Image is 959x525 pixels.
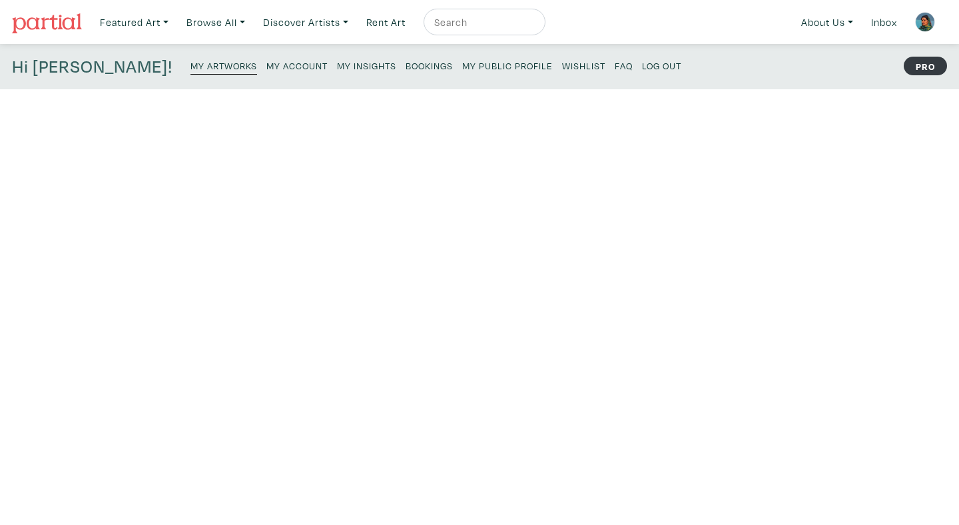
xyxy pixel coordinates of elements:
a: My Public Profile [462,56,553,74]
a: FAQ [615,56,633,74]
small: My Insights [337,59,396,72]
small: Log Out [642,59,681,72]
strong: PRO [904,57,947,75]
a: Log Out [642,56,681,74]
small: My Artworks [190,59,257,72]
a: Inbox [865,9,903,36]
h4: Hi [PERSON_NAME]! [12,56,172,77]
small: Wishlist [562,59,605,72]
a: Featured Art [94,9,174,36]
a: Wishlist [562,56,605,74]
a: Bookings [406,56,453,74]
img: phpThumb.php [915,12,935,32]
a: My Account [266,56,328,74]
small: My Account [266,59,328,72]
small: Bookings [406,59,453,72]
a: Discover Artists [257,9,354,36]
a: About Us [795,9,859,36]
small: My Public Profile [462,59,553,72]
a: Browse All [180,9,251,36]
a: My Insights [337,56,396,74]
a: Rent Art [360,9,412,36]
a: My Artworks [190,56,257,75]
small: FAQ [615,59,633,72]
input: Search [433,14,533,31]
